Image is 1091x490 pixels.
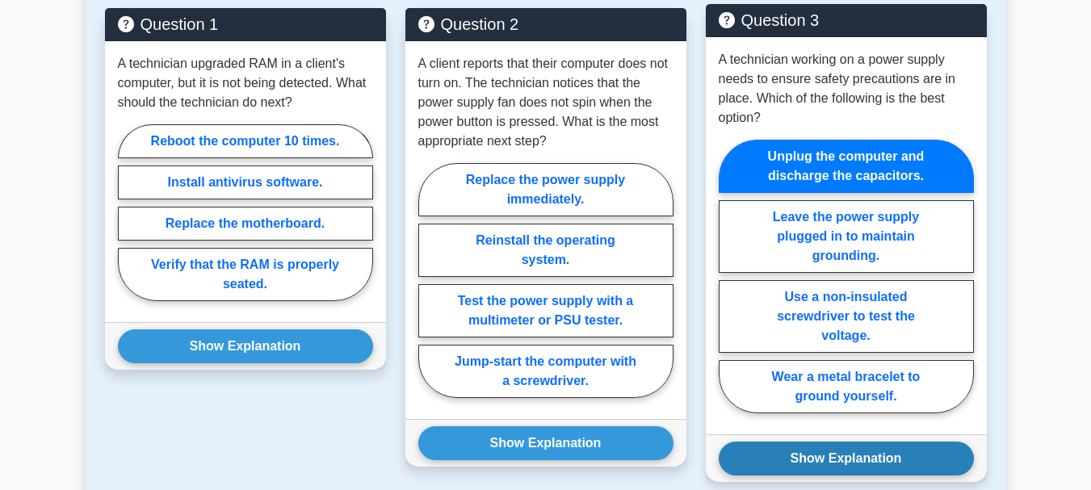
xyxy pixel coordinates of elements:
button: Show Explanation [418,426,673,460]
label: Leave the power supply plugged in to maintain grounding. [719,200,974,273]
label: Unplug the computer and discharge the capacitors. [719,140,974,193]
label: Reboot the computer 10 times. [118,124,373,158]
label: Reinstall the operating system. [418,224,673,277]
label: Jump-start the computer with a screwdriver. [418,345,673,398]
label: Install antivirus software. [118,165,373,199]
label: Test the power supply with a multimeter or PSU tester. [418,284,673,337]
h5: Question 3 [719,10,974,30]
label: Replace the power supply immediately. [418,163,673,216]
label: Use a non-insulated screwdriver to test the voltage. [719,280,974,353]
label: Wear a metal bracelet to ground yourself. [719,360,974,413]
p: A technician upgraded RAM in a client's computer, but it is not being detected. What should the t... [118,54,373,112]
label: Replace the motherboard. [118,207,373,241]
h5: Question 2 [418,15,673,34]
p: A technician working on a power supply needs to ensure safety precautions are in place. Which of ... [719,50,974,128]
button: Show Explanation [118,329,373,363]
h5: Question 1 [118,15,373,34]
button: Show Explanation [719,442,974,475]
p: A client reports that their computer does not turn on. The technician notices that the power supp... [418,54,673,151]
label: Verify that the RAM is properly seated. [118,248,373,301]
